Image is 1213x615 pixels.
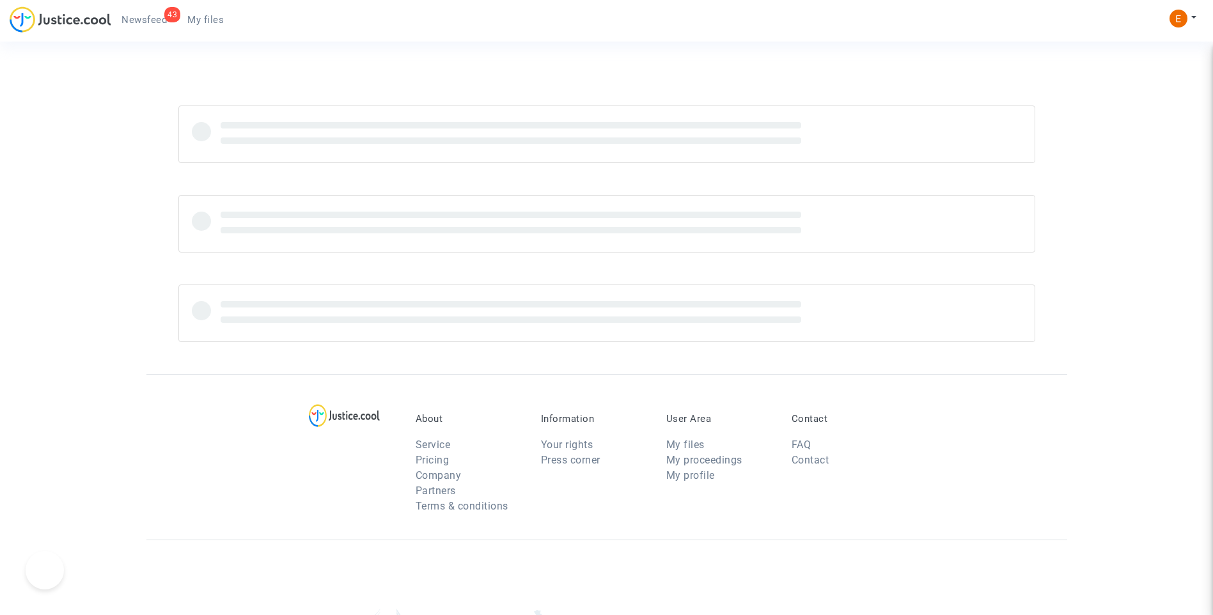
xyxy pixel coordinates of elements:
[666,413,772,424] p: User Area
[666,469,715,481] a: My profile
[177,10,234,29] a: My files
[1170,10,1187,27] img: ACg8ocIeiFvHKe4dA5oeRFd_CiCnuxWUEc1A2wYhRJE3TTWt=s96-c
[416,500,508,512] a: Terms & conditions
[416,485,456,497] a: Partners
[187,14,224,26] span: My files
[10,6,111,33] img: jc-logo.svg
[792,439,811,451] a: FAQ
[111,10,177,29] a: 43Newsfeed
[541,413,647,424] p: Information
[666,454,742,466] a: My proceedings
[541,439,593,451] a: Your rights
[416,413,522,424] p: About
[416,469,462,481] a: Company
[792,454,829,466] a: Contact
[416,454,450,466] a: Pricing
[416,439,451,451] a: Service
[309,404,380,427] img: logo-lg.svg
[541,454,600,466] a: Press corner
[26,551,64,589] iframe: Help Scout Beacon - Open
[164,7,180,22] div: 43
[792,413,898,424] p: Contact
[666,439,705,451] a: My files
[121,14,167,26] span: Newsfeed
